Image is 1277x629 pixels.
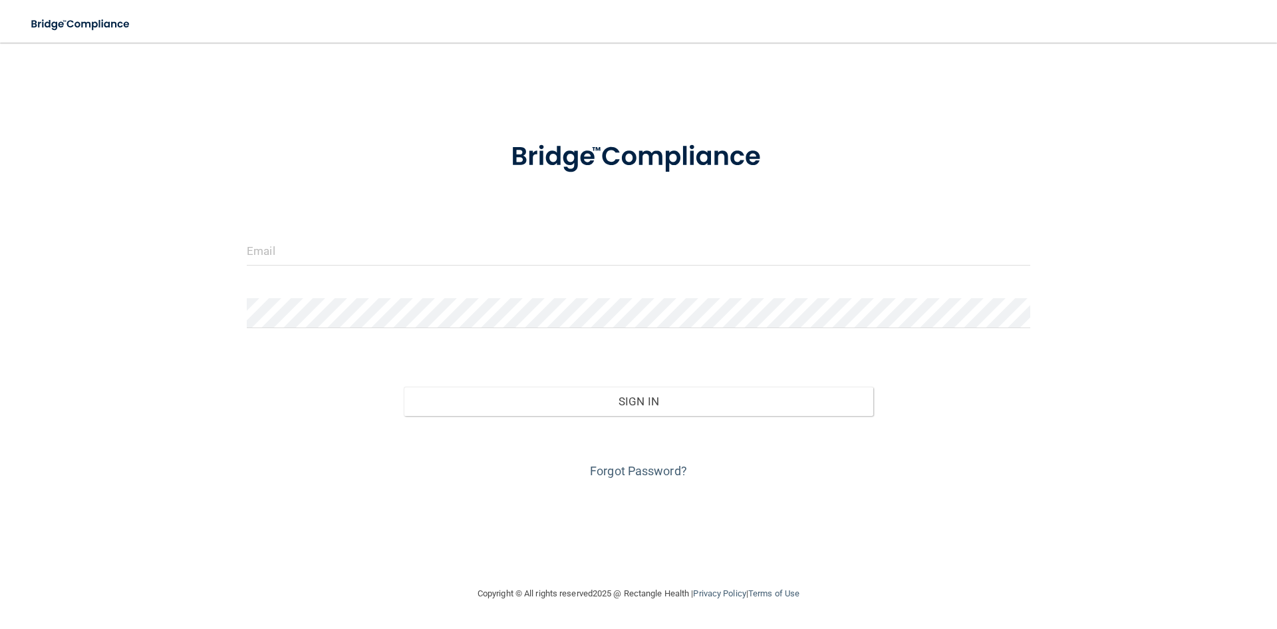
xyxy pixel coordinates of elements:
[748,588,799,598] a: Terms of Use
[693,588,746,598] a: Privacy Policy
[590,464,687,478] a: Forgot Password?
[20,11,142,38] img: bridge_compliance_login_screen.278c3ca4.svg
[247,236,1030,266] input: Email
[404,387,874,416] button: Sign In
[484,122,793,192] img: bridge_compliance_login_screen.278c3ca4.svg
[396,572,881,615] div: Copyright © All rights reserved 2025 @ Rectangle Health | |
